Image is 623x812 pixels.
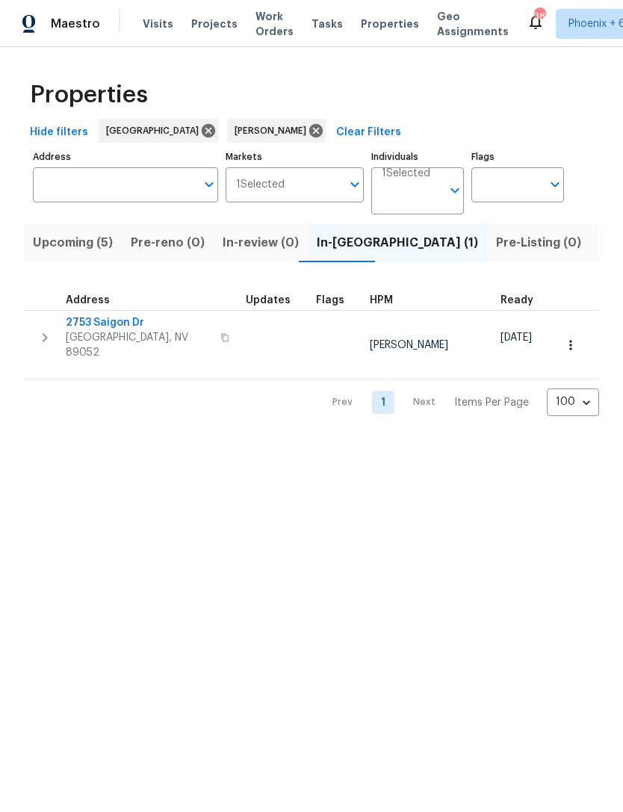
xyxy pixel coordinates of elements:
[199,174,220,195] button: Open
[106,123,205,138] span: [GEOGRAPHIC_DATA]
[318,388,599,416] nav: Pagination Navigation
[227,119,326,143] div: [PERSON_NAME]
[372,391,394,414] a: Goto page 1
[500,295,533,306] span: Ready
[236,179,285,191] span: 1 Selected
[317,232,478,253] span: In-[GEOGRAPHIC_DATA] (1)
[316,295,344,306] span: Flags
[444,180,465,201] button: Open
[255,9,294,39] span: Work Orders
[382,167,430,180] span: 1 Selected
[66,315,211,330] span: 2753 Saigon Dr
[99,119,218,143] div: [GEOGRAPHIC_DATA]
[500,332,532,343] span: [DATE]
[51,16,100,31] span: Maestro
[66,330,211,360] span: [GEOGRAPHIC_DATA], NV 89052
[361,16,419,31] span: Properties
[471,152,564,161] label: Flags
[30,123,88,142] span: Hide filters
[344,174,365,195] button: Open
[336,123,401,142] span: Clear Filters
[33,152,218,161] label: Address
[191,16,238,31] span: Projects
[246,295,291,306] span: Updates
[500,295,547,306] div: Earliest renovation start date (first business day after COE or Checkout)
[143,16,173,31] span: Visits
[496,232,581,253] span: Pre-Listing (0)
[24,119,94,146] button: Hide filters
[371,152,464,161] label: Individuals
[545,174,565,195] button: Open
[33,232,113,253] span: Upcoming (5)
[30,87,148,102] span: Properties
[66,295,110,306] span: Address
[330,119,407,146] button: Clear Filters
[370,340,448,350] span: [PERSON_NAME]
[437,9,509,39] span: Geo Assignments
[311,19,343,29] span: Tasks
[547,382,599,421] div: 100
[226,152,365,161] label: Markets
[370,295,393,306] span: HPM
[534,9,545,24] div: 38
[131,232,205,253] span: Pre-reno (0)
[454,395,529,410] p: Items Per Page
[223,232,299,253] span: In-review (0)
[235,123,312,138] span: [PERSON_NAME]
